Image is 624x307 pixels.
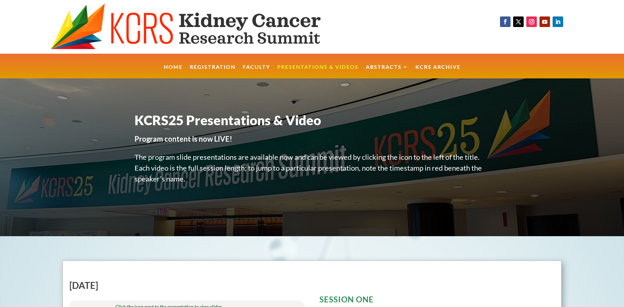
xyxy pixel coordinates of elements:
a: KCRS Archive [415,65,461,79]
a: Home [164,65,183,79]
a: Faculty [243,65,270,79]
h2: [DATE] [69,281,305,293]
a: Follow on Youtube [539,16,550,27]
span: KCRS25 Presentations & Video [135,112,321,128]
a: Follow on LinkedIn [553,16,563,27]
a: Follow on Instagram [526,16,537,27]
h3: SESSION ONE [319,295,555,307]
img: KCRS generic logo wide [51,3,354,50]
p: The program slide presentations are available now and can be viewed by clicking the icon to the l... [135,152,490,191]
a: Presentations & Videos [277,65,359,79]
a: Follow on X [513,16,524,27]
a: Abstracts [366,65,408,79]
a: Follow on Facebook [500,16,511,27]
a: Registration [190,65,236,79]
strong: Program content is now LIVE! [135,134,232,143]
